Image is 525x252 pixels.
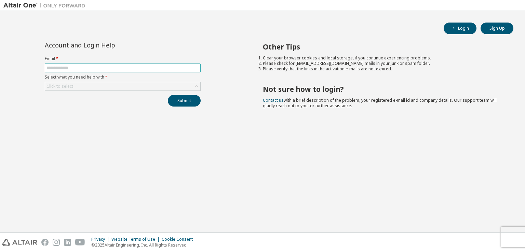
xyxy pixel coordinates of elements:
button: Login [444,23,476,34]
img: linkedin.svg [64,239,71,246]
img: instagram.svg [53,239,60,246]
div: Privacy [91,237,111,242]
p: © 2025 Altair Engineering, Inc. All Rights Reserved. [91,242,197,248]
li: Please verify that the links in the activation e-mails are not expired. [263,66,501,72]
li: Clear your browser cookies and local storage, if you continue experiencing problems. [263,55,501,61]
div: Click to select [45,82,200,90]
div: Account and Login Help [45,42,170,48]
h2: Not sure how to login? [263,85,501,94]
div: Click to select [46,84,73,89]
img: facebook.svg [41,239,49,246]
span: with a brief description of the problem, your registered e-mail id and company details. Our suppo... [263,97,497,109]
img: Altair One [3,2,89,9]
button: Sign Up [481,23,513,34]
label: Email [45,56,201,61]
img: youtube.svg [75,239,85,246]
li: Please check for [EMAIL_ADDRESS][DOMAIN_NAME] mails in your junk or spam folder. [263,61,501,66]
a: Contact us [263,97,284,103]
h2: Other Tips [263,42,501,51]
label: Select what you need help with [45,74,201,80]
img: altair_logo.svg [2,239,37,246]
div: Cookie Consent [162,237,197,242]
div: Website Terms of Use [111,237,162,242]
button: Submit [168,95,201,107]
